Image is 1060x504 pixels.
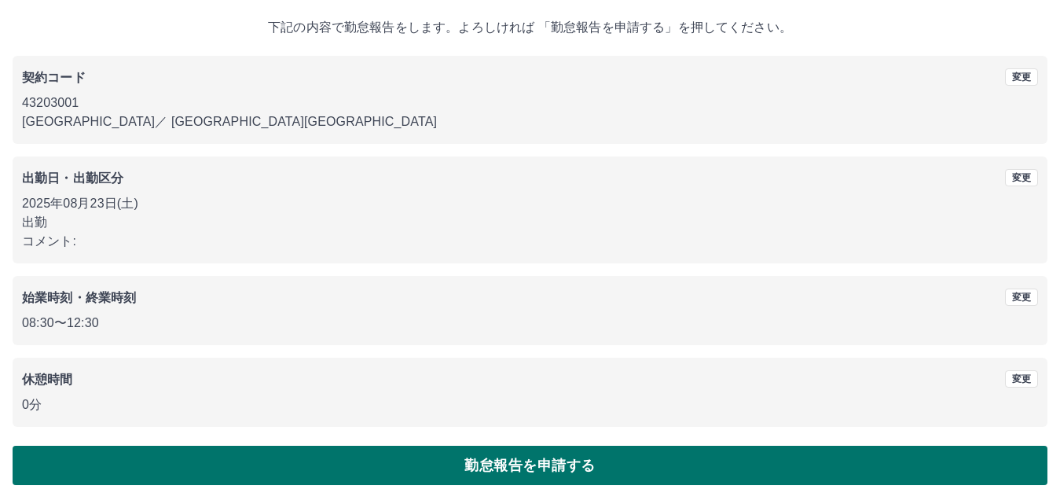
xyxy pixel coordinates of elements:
p: 0分 [22,395,1038,414]
p: 43203001 [22,94,1038,112]
button: 変更 [1005,370,1038,388]
b: 始業時刻・終業時刻 [22,291,136,304]
button: 変更 [1005,289,1038,306]
p: 下記の内容で勤怠報告をします。よろしければ 「勤怠報告を申請する」を押してください。 [13,18,1047,37]
button: 変更 [1005,169,1038,186]
p: 出勤 [22,213,1038,232]
p: 08:30 〜 12:30 [22,314,1038,333]
b: 契約コード [22,71,86,84]
button: 変更 [1005,68,1038,86]
b: 出勤日・出勤区分 [22,171,123,185]
p: 2025年08月23日(土) [22,194,1038,213]
b: 休憩時間 [22,373,73,386]
p: [GEOGRAPHIC_DATA] ／ [GEOGRAPHIC_DATA][GEOGRAPHIC_DATA] [22,112,1038,131]
p: コメント: [22,232,1038,251]
button: 勤怠報告を申請する [13,446,1047,485]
